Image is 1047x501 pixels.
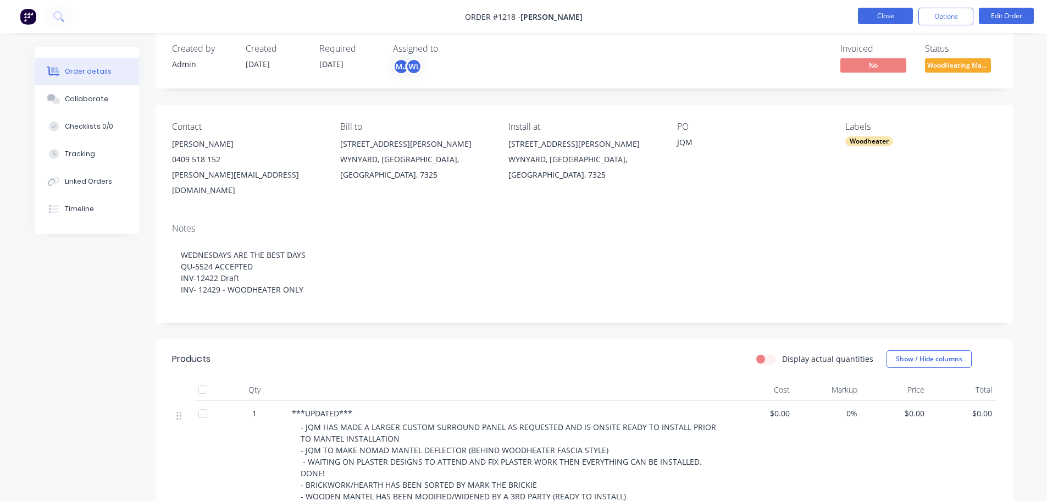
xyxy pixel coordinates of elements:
span: 0% [799,408,857,419]
button: MJWL [393,58,422,75]
div: [STREET_ADDRESS][PERSON_NAME] [340,136,491,152]
div: 0409 518 152 [172,152,323,167]
div: Products [172,353,210,366]
span: $0.00 [933,408,992,419]
div: Created by [172,43,232,54]
div: Markup [794,379,862,401]
div: Cost [727,379,795,401]
div: Admin [172,58,232,70]
div: WL [406,58,422,75]
div: JQM [677,136,815,152]
span: $0.00 [732,408,790,419]
div: Total [929,379,996,401]
div: [STREET_ADDRESS][PERSON_NAME] [508,136,659,152]
button: Edit Order [979,8,1034,24]
button: Show / Hide columns [887,350,972,368]
div: Price [862,379,929,401]
div: MJ [393,58,409,75]
div: Qty [221,379,287,401]
button: WoodHeating Mar... [925,58,991,75]
div: [STREET_ADDRESS][PERSON_NAME]WYNYARD, [GEOGRAPHIC_DATA], [GEOGRAPHIC_DATA], 7325 [340,136,491,183]
div: Tracking [65,149,95,159]
div: WEDNESDAYS ARE THE BEST DAYS QU-5524 ACCEPTED INV-12422 Draft INV- 12429 - WOODHEATER ONLY [172,238,996,306]
label: Display actual quantities [782,353,873,365]
span: No [840,58,906,72]
span: [DATE] [246,59,270,69]
button: Close [858,8,913,24]
div: Linked Orders [65,177,112,186]
div: [PERSON_NAME] [172,136,323,152]
div: Status [925,43,996,54]
div: Required [319,43,380,54]
button: Timeline [35,195,139,223]
div: PO [677,122,828,132]
button: Options [918,8,973,25]
button: Order details [35,58,139,85]
img: Factory [20,8,36,25]
button: Collaborate [35,85,139,113]
div: [PERSON_NAME]0409 518 152[PERSON_NAME][EMAIL_ADDRESS][DOMAIN_NAME] [172,136,323,198]
div: Woodheater [845,136,893,146]
div: Assigned to [393,43,503,54]
div: WYNYARD, [GEOGRAPHIC_DATA], [GEOGRAPHIC_DATA], 7325 [340,152,491,183]
div: Bill to [340,122,491,132]
span: WoodHeating Mar... [925,58,991,72]
div: Notes [172,223,996,234]
span: [DATE] [319,59,344,69]
span: 1 [252,408,257,419]
div: [STREET_ADDRESS][PERSON_NAME]WYNYARD, [GEOGRAPHIC_DATA], [GEOGRAPHIC_DATA], 7325 [508,136,659,183]
div: [PERSON_NAME][EMAIL_ADDRESS][DOMAIN_NAME] [172,167,323,198]
span: $0.00 [866,408,925,419]
div: Checklists 0/0 [65,122,113,131]
button: Tracking [35,140,139,168]
div: Timeline [65,204,94,214]
div: Install at [508,122,659,132]
button: Checklists 0/0 [35,113,139,140]
div: Contact [172,122,323,132]
div: Invoiced [840,43,912,54]
div: Collaborate [65,94,108,104]
div: Created [246,43,306,54]
div: WYNYARD, [GEOGRAPHIC_DATA], [GEOGRAPHIC_DATA], 7325 [508,152,659,183]
div: Order details [65,67,112,76]
span: Order #1218 - [465,12,520,22]
button: Linked Orders [35,168,139,195]
span: [PERSON_NAME] [520,12,583,22]
div: Labels [845,122,996,132]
